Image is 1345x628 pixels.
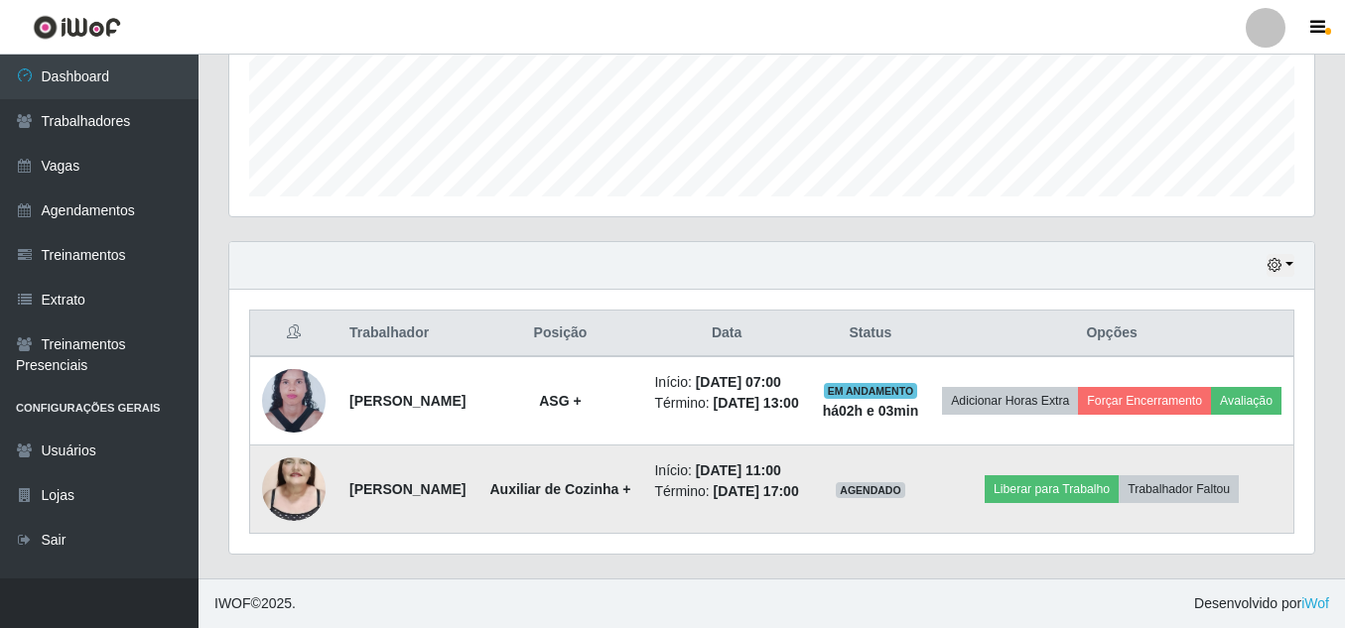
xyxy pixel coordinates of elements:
th: Opções [930,311,1293,357]
button: Liberar para Trabalho [985,475,1119,503]
button: Adicionar Horas Extra [942,387,1078,415]
li: Término: [654,393,798,414]
span: EM ANDAMENTO [824,383,918,399]
time: [DATE] 17:00 [714,483,799,499]
th: Data [642,311,810,357]
time: [DATE] 11:00 [696,462,781,478]
strong: [PERSON_NAME] [349,481,466,497]
strong: [PERSON_NAME] [349,393,466,409]
span: AGENDADO [836,482,905,498]
a: iWof [1301,595,1329,611]
strong: Auxiliar de Cozinha + [489,481,630,497]
time: [DATE] 13:00 [714,395,799,411]
button: Avaliação [1211,387,1281,415]
li: Início: [654,372,798,393]
th: Status [811,311,931,357]
button: Trabalhador Faltou [1119,475,1239,503]
span: © 2025 . [214,593,296,614]
span: Desenvolvido por [1194,593,1329,614]
li: Término: [654,481,798,502]
span: IWOF [214,595,251,611]
button: Forçar Encerramento [1078,387,1211,415]
time: [DATE] 07:00 [696,374,781,390]
img: 1728382310331.jpeg [262,358,326,444]
img: 1745854264697.jpeg [262,433,326,546]
li: Início: [654,460,798,481]
th: Trabalhador [337,311,477,357]
th: Posição [477,311,642,357]
img: CoreUI Logo [33,15,121,40]
strong: ASG + [539,393,581,409]
strong: há 02 h e 03 min [823,403,919,419]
